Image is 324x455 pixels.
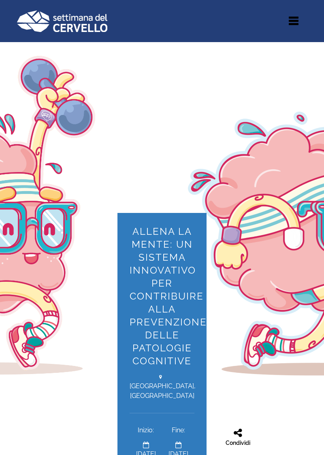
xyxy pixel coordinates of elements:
span: [GEOGRAPHIC_DATA], [GEOGRAPHIC_DATA] [130,372,194,401]
span: Inizio: [136,425,156,435]
span: Fine: [168,425,188,435]
h1: Allena la Mente: un sistema innovativo per contribuire alla prevenzione delle patologie cognitive [130,225,194,368]
img: Logo [16,10,107,32]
